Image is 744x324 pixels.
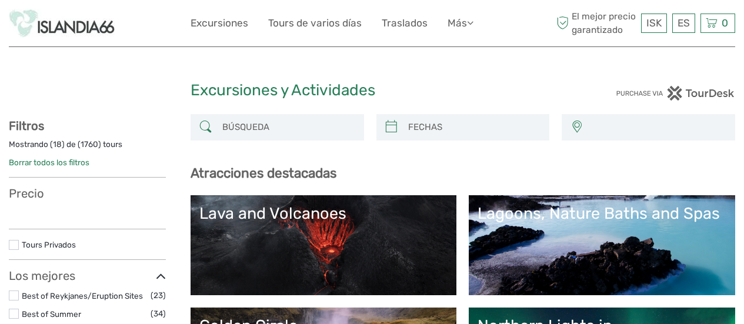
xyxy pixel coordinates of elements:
[553,10,638,36] span: El mejor precio garantizado
[22,240,76,249] a: Tours Privados
[191,15,248,32] a: Excursiones
[191,165,336,181] b: Atracciones destacadas
[22,309,81,319] a: Best of Summer
[720,17,730,29] span: 0
[199,204,448,223] div: Lava and Volcanoes
[53,139,62,150] label: 18
[382,15,428,32] a: Traslados
[9,269,166,283] h3: Los mejores
[9,158,89,167] a: Borrar todos los filtros
[672,14,695,33] div: ES
[478,204,726,286] a: Lagoons, Nature Baths and Spas
[191,81,554,100] h1: Excursiones y Actividades
[448,15,473,32] a: Más
[9,139,166,157] div: Mostrando ( ) de ( ) tours
[151,307,166,320] span: (34)
[9,186,166,201] h3: Precio
[478,204,726,223] div: Lagoons, Nature Baths and Spas
[268,15,362,32] a: Tours de varios días
[218,117,358,138] input: BÚSQUEDA
[646,17,662,29] span: ISK
[81,139,98,150] label: 1760
[616,86,735,101] img: PurchaseViaTourDesk.png
[9,9,115,38] img: Islandia66
[151,289,166,302] span: (23)
[22,291,143,300] a: Best of Reykjanes/Eruption Sites
[9,119,44,133] strong: Filtros
[199,204,448,286] a: Lava and Volcanoes
[403,117,544,138] input: FECHAS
